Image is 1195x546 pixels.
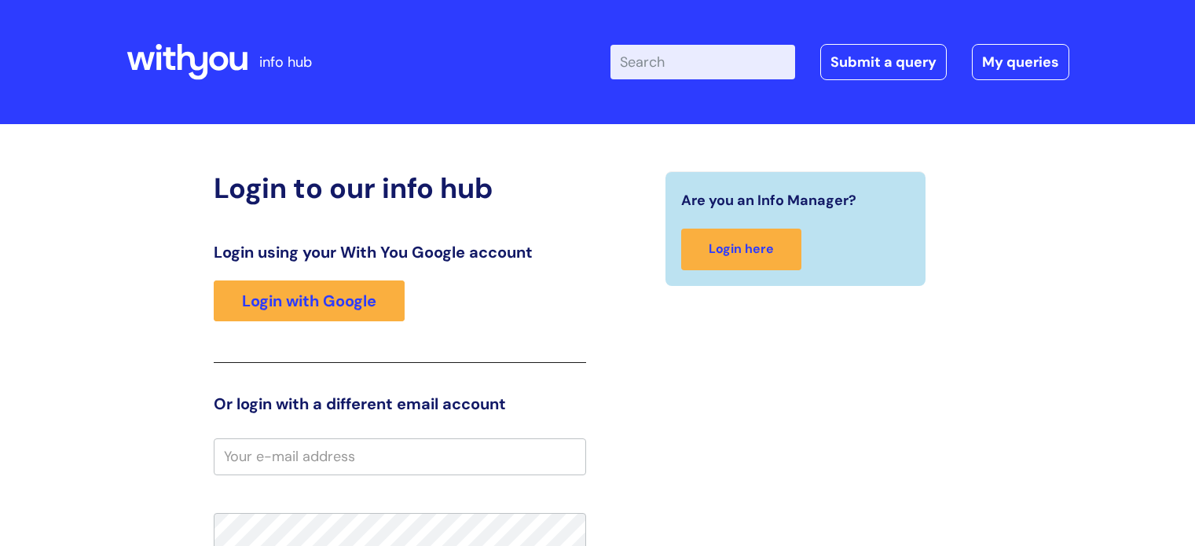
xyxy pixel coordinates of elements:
[820,44,947,80] a: Submit a query
[681,188,856,213] span: Are you an Info Manager?
[259,49,312,75] p: info hub
[214,280,405,321] a: Login with Google
[681,229,801,270] a: Login here
[214,171,586,205] h2: Login to our info hub
[214,394,586,413] h3: Or login with a different email account
[610,45,795,79] input: Search
[214,438,586,475] input: Your e-mail address
[214,243,586,262] h3: Login using your With You Google account
[972,44,1069,80] a: My queries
